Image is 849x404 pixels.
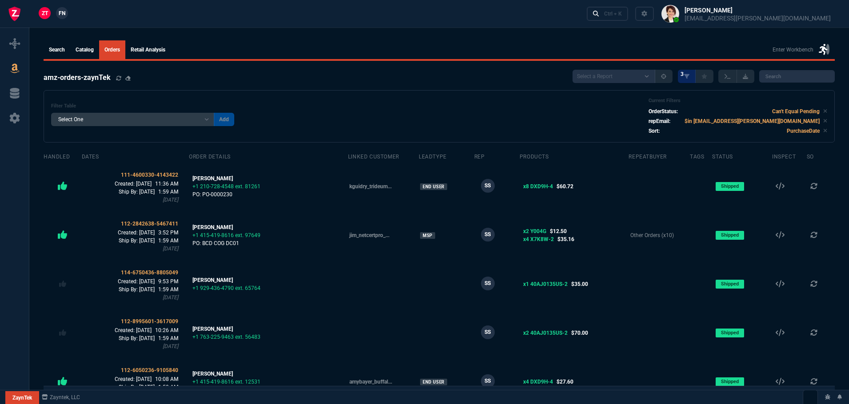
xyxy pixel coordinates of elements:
[158,335,178,341] span: 1:59 AM
[121,318,178,325] span: 112-8995601-3617009
[39,393,83,401] a: msbcCompanyName
[716,329,744,337] span: Shipped
[158,286,178,293] span: 1:59 AM
[192,378,260,386] div: +1 415-419-8616 ext. 12531
[485,328,491,337] span: SS
[44,40,70,59] a: Search
[630,232,674,238] a: Other Orders (x10)
[192,277,233,283] span: [PERSON_NAME]
[420,183,447,190] a: End User
[485,230,491,239] span: SS
[119,335,158,341] span: Ship By: [DATE]
[349,232,389,238] a: jim_netcertpro_com
[649,98,827,104] h6: Current Filters
[51,103,234,109] h6: Filter Table
[716,231,744,240] span: Shipped
[716,182,744,191] span: Shipped
[42,9,48,17] span: ZT
[772,108,820,115] code: Can't Equal Pending
[819,43,829,57] nx-icon: Enter Workbench
[121,172,178,178] span: 111-4600330-4143422
[716,280,744,289] span: Shipped
[158,278,178,285] span: 9:53 PM
[70,40,99,59] a: Catalog
[118,278,158,285] span: Created: [DATE]
[44,72,111,83] h4: amz-orders-zaynTek
[557,378,573,386] span: $27.60
[629,153,667,160] div: repeatBuyer
[690,153,704,160] div: Tags
[712,153,733,160] div: Status
[163,197,178,203] span: [DATE]
[419,153,447,160] div: LeadType
[119,189,158,195] span: Ship By: [DATE]
[192,326,233,332] span: [PERSON_NAME]
[121,367,178,373] span: 112-6050236-9105840
[759,70,835,83] input: Search
[474,153,485,160] div: Rep
[420,232,435,239] a: MSP
[716,377,744,386] span: Shipped
[557,235,574,243] span: $35.16
[649,127,660,135] p: Sort:
[115,181,155,187] span: Created: [DATE]
[604,10,622,17] div: Ctrl + K
[44,153,70,160] div: Handled
[155,327,178,333] span: 10:26 AM
[115,327,155,333] span: Created: [DATE]
[163,246,178,252] span: [DATE]
[119,286,158,293] span: Ship By: [DATE]
[155,376,178,382] span: 10:08 AM
[118,230,158,236] span: Created: [DATE]
[571,280,588,288] span: $35.00
[192,175,233,182] span: [PERSON_NAME]
[192,284,260,292] div: +1 929-436-4790 ext. 65764
[155,181,178,187] span: 11:36 AM
[192,371,233,377] span: [PERSON_NAME]
[557,182,573,190] span: $60.72
[82,153,99,160] div: Dates
[163,294,178,301] span: [DATE]
[520,153,549,160] div: Products
[649,107,678,115] p: OrderStatus:
[189,153,231,160] div: Order Details
[163,343,178,349] span: [DATE]
[523,227,546,235] span: x2 Y004G
[681,71,684,78] span: 3
[119,384,158,390] span: Ship By: [DATE]
[158,238,178,244] span: 1:59 AM
[349,183,392,190] a: kguidry_trideum_com
[158,189,178,195] span: 1:59 AM
[99,40,125,59] a: Orders
[119,238,158,244] span: Ship By: [DATE]
[192,182,260,190] div: +1 210-728-4548 ext. 81261
[649,117,670,125] p: repEmail:
[121,221,178,227] span: 112-2842638-5467411
[523,280,568,288] span: x1 40AJ0135US-2
[192,231,260,239] div: +1 415-419-8616 ext. 97649
[192,190,232,198] div: PO: PO-0000230
[158,230,178,236] span: 3:52 PM
[115,376,155,382] span: Created: [DATE]
[125,40,171,59] a: Retail Analysis
[192,333,260,341] div: +1 763-225-9463 ext. 56483
[348,153,399,160] div: Linked Customer
[571,329,588,337] span: $70.00
[485,181,491,190] span: SS
[192,239,239,247] div: PO: BCD COG DC01
[807,153,814,160] div: SO
[772,153,796,160] div: Inspect
[685,118,820,124] code: $in [EMAIL_ADDRESS][PERSON_NAME][DOMAIN_NAME]
[485,279,491,288] span: SS
[773,46,813,54] p: Enter Workbench
[523,378,553,386] span: x4 DXD9H-4
[523,329,568,337] span: x2 40AJ0135US-2
[59,9,65,17] span: FN
[523,182,553,190] span: x8 DXD9H-4
[485,376,491,385] span: SS
[349,379,392,385] a: amybayer_buffalo_edu
[523,235,554,243] span: x4 X7K8W-2
[192,224,233,230] span: [PERSON_NAME]
[550,227,567,235] span: $12.50
[121,269,178,276] span: 114-6750436-8805049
